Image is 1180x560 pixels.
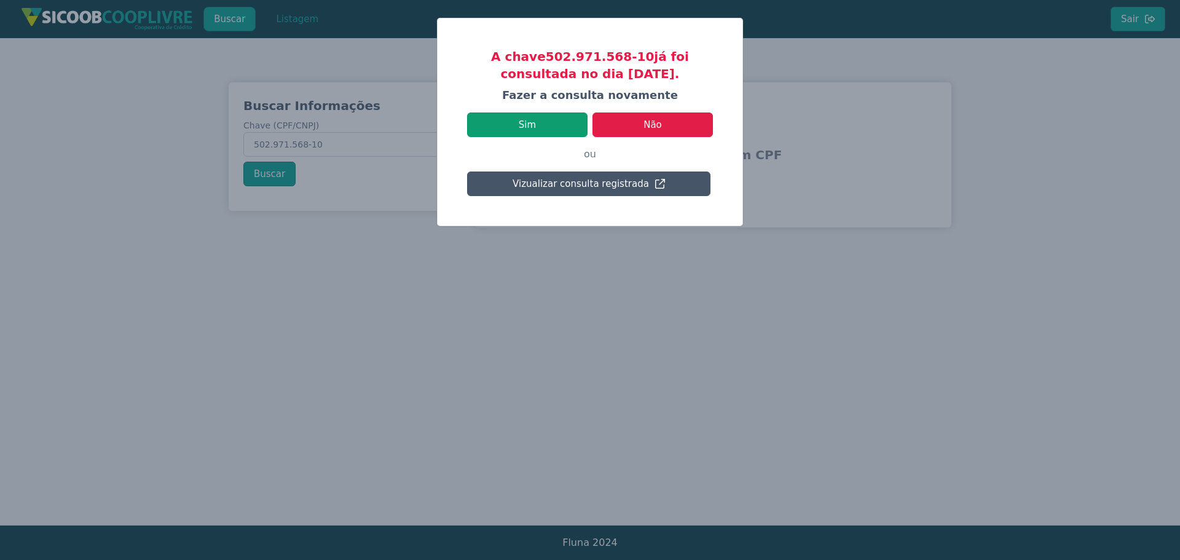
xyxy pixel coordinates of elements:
[467,172,710,196] button: Vizualizar consulta registrada
[592,112,713,137] button: Não
[467,87,713,103] h4: Fazer a consulta novamente
[467,48,713,82] h3: A chave 502.971.568-10 já foi consultada no dia [DATE].
[467,112,588,137] button: Sim
[467,137,713,172] p: ou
